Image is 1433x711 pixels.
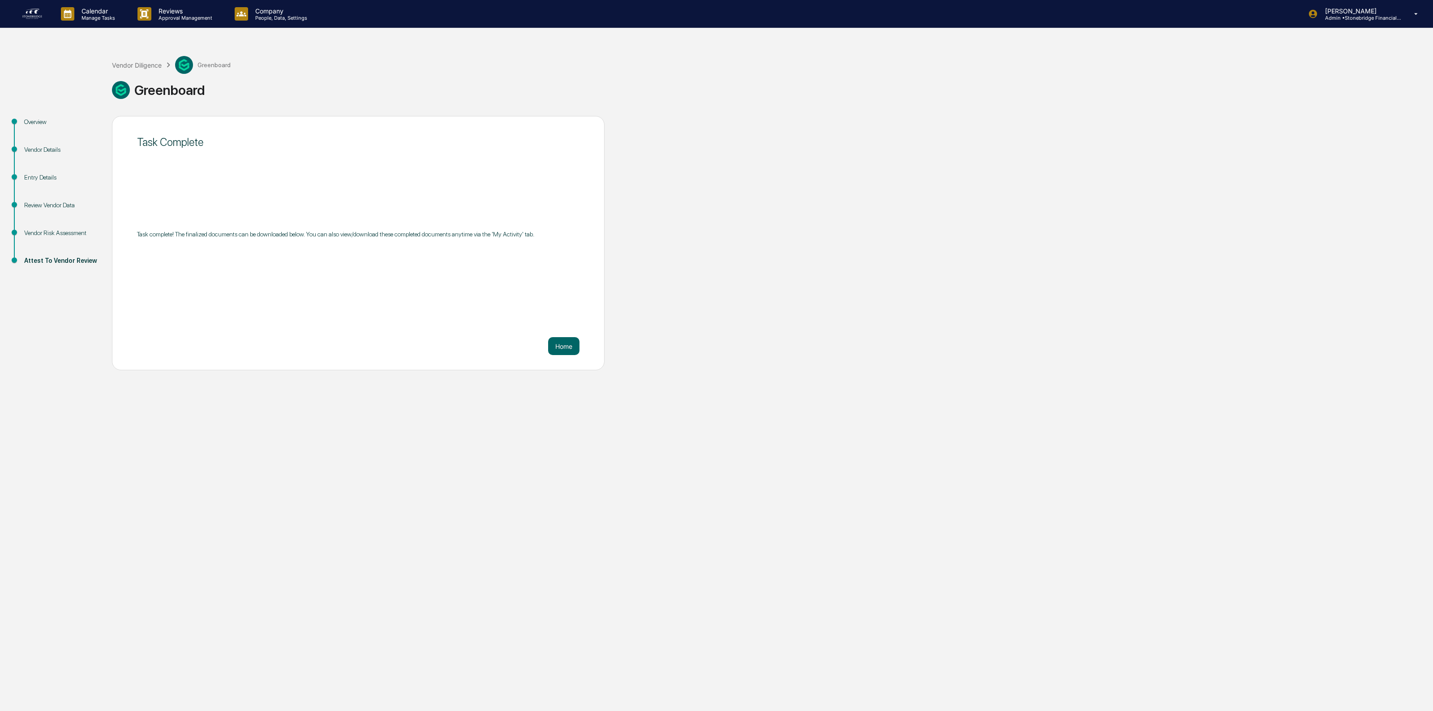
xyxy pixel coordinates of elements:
[248,15,312,21] p: People, Data, Settings
[151,7,217,15] p: Reviews
[24,173,98,182] div: Entry Details
[175,56,231,74] div: Greenboard
[548,337,579,355] button: Home
[137,136,579,149] div: Task Complete
[1318,15,1401,21] p: Admin • Stonebridge Financial Group
[21,7,43,21] img: logo
[151,15,217,21] p: Approval Management
[112,61,162,69] div: Vendor Diligence
[175,56,193,74] img: Vendor Logo
[112,81,130,99] img: Vendor Logo
[24,201,98,210] div: Review Vendor Data
[137,231,579,238] div: Task complete! The finalized documents can be downloaded below. You can also view/download these ...
[1404,681,1429,706] iframe: Open customer support
[24,256,98,266] div: Attest To Vendor Review
[74,15,120,21] p: Manage Tasks
[24,228,98,238] div: Vendor Risk Assessment
[112,81,1429,99] div: Greenboard
[1318,7,1401,15] p: [PERSON_NAME]
[24,145,98,154] div: Vendor Details
[248,7,312,15] p: Company
[24,117,98,127] div: Overview
[74,7,120,15] p: Calendar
